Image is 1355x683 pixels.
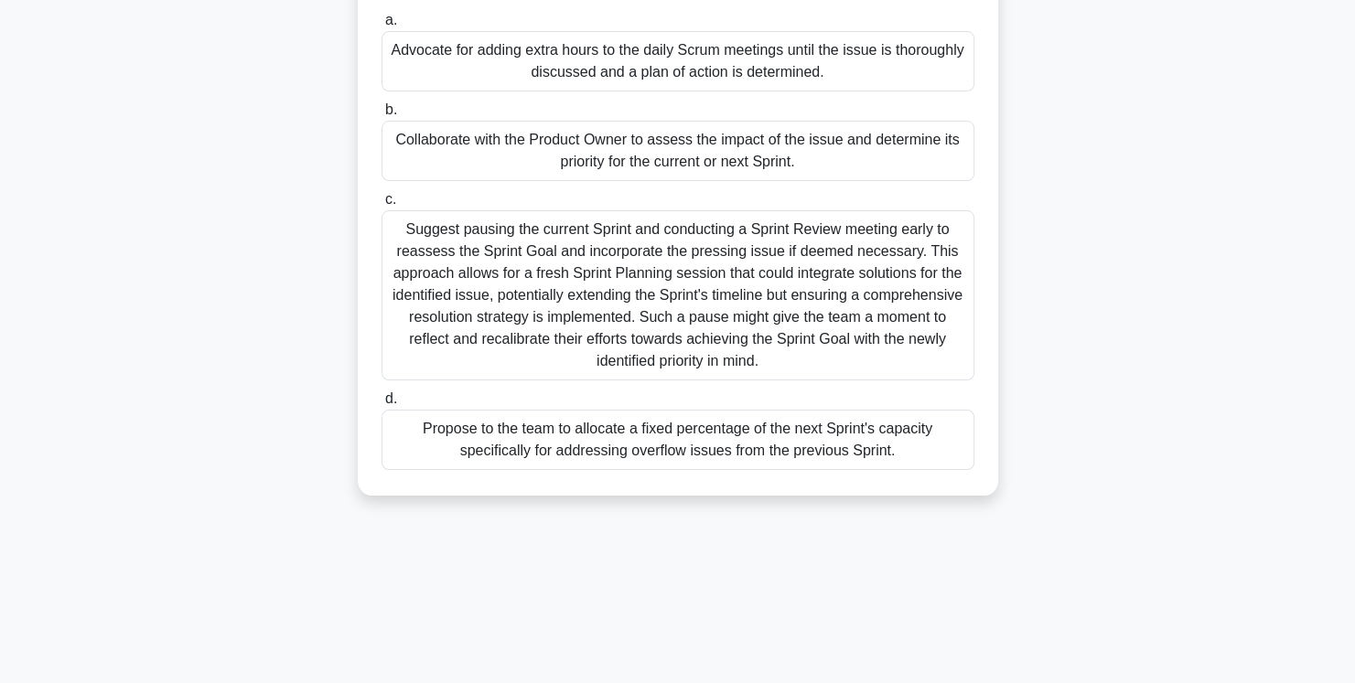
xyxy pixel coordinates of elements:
span: d. [385,390,397,406]
span: a. [385,12,397,27]
span: c. [385,191,396,207]
div: Advocate for adding extra hours to the daily Scrum meetings until the issue is thoroughly discuss... [382,31,974,91]
div: Propose to the team to allocate a fixed percentage of the next Sprint's capacity specifically for... [382,410,974,470]
div: Suggest pausing the current Sprint and conducting a Sprint Review meeting early to reassess the S... [382,210,974,380]
span: b. [385,101,397,117]
div: Collaborate with the Product Owner to assess the impact of the issue and determine its priority f... [382,121,974,181]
